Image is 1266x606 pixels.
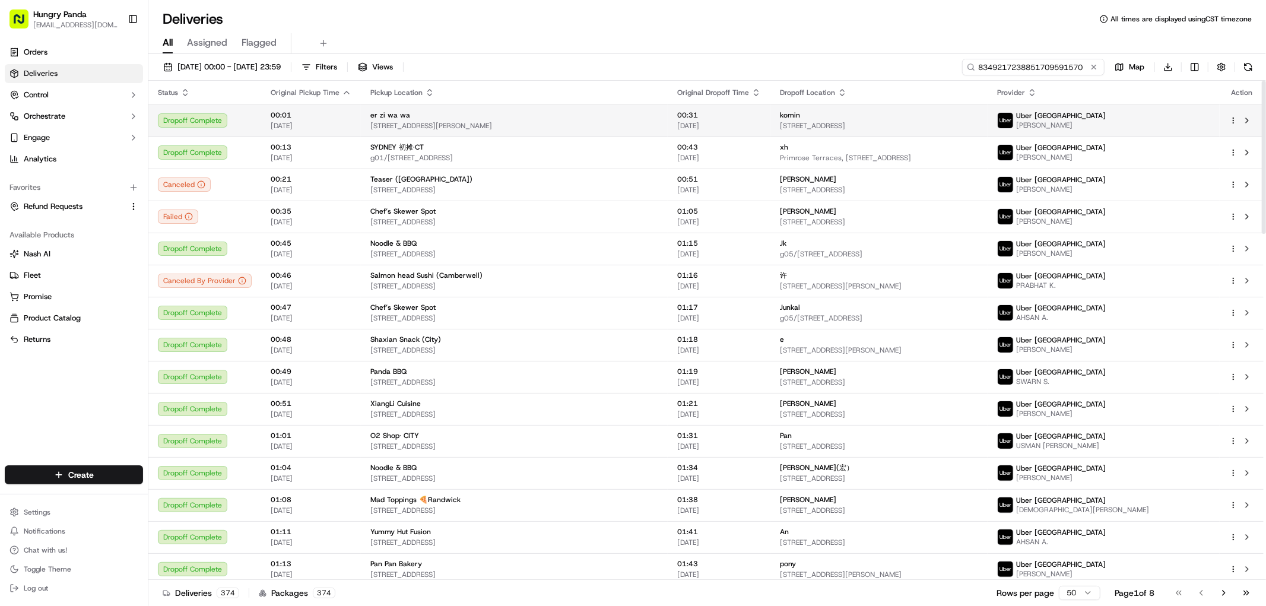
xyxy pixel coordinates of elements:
span: [DATE] [271,249,351,259]
button: Notifications [5,523,143,540]
span: Create [68,469,94,481]
span: Uber [GEOGRAPHIC_DATA] [1016,175,1106,185]
a: Orders [5,43,143,62]
button: Toggle Theme [5,561,143,578]
span: Uber [GEOGRAPHIC_DATA] [1016,560,1106,569]
button: Control [5,85,143,104]
span: [PERSON_NAME] [780,367,836,376]
button: Orchestrate [5,107,143,126]
span: Chef’s Skewer Spot [370,303,436,312]
span: [DATE] [677,506,761,515]
span: [DATE] [271,121,351,131]
span: [STREET_ADDRESS] [370,345,658,355]
span: 01:16 [677,271,761,280]
span: 00:51 [271,399,351,408]
span: [DATE] [271,474,351,483]
span: g05/[STREET_ADDRESS] [780,249,978,259]
span: [DATE] [271,153,351,163]
button: Fleet [5,266,143,285]
span: An [780,527,789,537]
span: [DATE] [271,377,351,387]
div: Packages [259,587,335,599]
span: 01:31 [677,431,761,440]
span: [EMAIL_ADDRESS][DOMAIN_NAME] [33,20,118,30]
span: [STREET_ADDRESS] [780,185,978,195]
button: [DATE] 00:00 - [DATE] 23:59 [158,59,286,75]
span: 01:19 [677,367,761,376]
div: Deliveries [163,587,239,599]
button: Nash AI [5,245,143,264]
span: 00:49 [271,367,351,376]
span: Chat with us! [24,545,67,555]
span: Dropoff Location [780,88,835,97]
span: [DATE] [271,313,351,323]
span: e [780,335,784,344]
span: Uber [GEOGRAPHIC_DATA] [1016,143,1106,153]
span: [STREET_ADDRESS][PERSON_NAME] [780,345,978,355]
button: Filters [296,59,342,75]
span: [STREET_ADDRESS] [370,474,658,483]
span: [STREET_ADDRESS] [370,570,658,579]
span: Filters [316,62,337,72]
span: Engage [24,132,50,143]
span: [DATE] [677,442,761,451]
button: Map [1109,59,1150,75]
button: Log out [5,580,143,597]
span: 01:18 [677,335,761,344]
span: O2 Shop· CITY [370,431,419,440]
span: Fleet [24,270,41,281]
span: Views [372,62,393,72]
span: 01:38 [677,495,761,505]
span: 00:43 [677,142,761,152]
span: 01:13 [271,559,351,569]
span: [DATE] [677,185,761,195]
span: Uber [GEOGRAPHIC_DATA] [1016,335,1106,345]
button: Product Catalog [5,309,143,328]
span: Junkai [780,303,800,312]
span: Chef’s Skewer Spot [370,207,436,216]
span: Primrose Terraces, [STREET_ADDRESS] [780,153,978,163]
span: [STREET_ADDRESS] [780,410,978,419]
span: [STREET_ADDRESS] [780,121,978,131]
img: uber-new-logo.jpeg [998,209,1013,224]
span: [STREET_ADDRESS] [370,377,658,387]
span: [PERSON_NAME] [780,495,836,505]
span: XiangLi Cuisine [370,399,421,408]
img: uber-new-logo.jpeg [998,177,1013,192]
img: uber-new-logo.jpeg [998,113,1013,128]
span: [DATE] [271,442,351,451]
span: g05/[STREET_ADDRESS] [780,313,978,323]
a: Nash AI [9,249,138,259]
span: 00:01 [271,110,351,120]
img: uber-new-logo.jpeg [998,369,1013,385]
span: 01:01 [271,431,351,440]
button: Canceled By Provider [158,274,252,288]
div: Available Products [5,226,143,245]
span: 01:43 [677,559,761,569]
a: Refund Requests [9,201,124,212]
span: [STREET_ADDRESS] [370,185,658,195]
span: Uber [GEOGRAPHIC_DATA] [1016,399,1106,409]
span: Uber [GEOGRAPHIC_DATA] [1016,303,1106,313]
span: [DATE] [677,153,761,163]
span: 01:04 [271,463,351,472]
span: Uber [GEOGRAPHIC_DATA] [1016,239,1106,249]
span: 00:47 [271,303,351,312]
span: [DATE] [677,345,761,355]
span: Hungry Panda [33,8,87,20]
button: Returns [5,330,143,349]
span: [PERSON_NAME] [780,207,836,216]
a: Returns [9,334,138,345]
span: [DATE] [677,474,761,483]
span: [STREET_ADDRESS] [370,313,658,323]
div: Canceled [158,177,211,192]
span: Original Pickup Time [271,88,339,97]
span: Nash AI [24,249,50,259]
img: uber-new-logo.jpeg [998,433,1013,449]
span: 01:15 [677,239,761,248]
div: 374 [217,588,239,598]
div: Failed [158,210,198,224]
span: Refund Requests [24,201,83,212]
button: Settings [5,504,143,521]
span: [STREET_ADDRESS] [780,474,978,483]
